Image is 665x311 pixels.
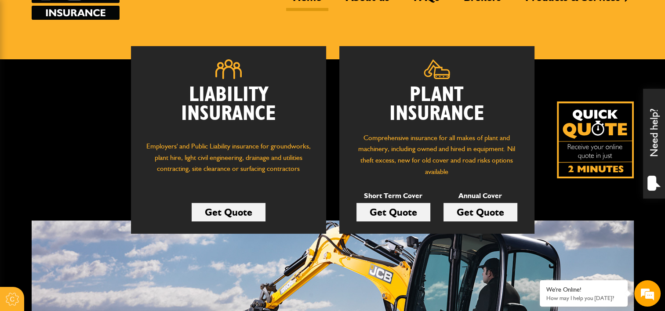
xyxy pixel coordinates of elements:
input: Enter your last name [11,81,160,101]
div: Minimize live chat window [144,4,165,25]
textarea: Type your message and hit 'Enter' [11,159,160,236]
input: Enter your phone number [11,133,160,152]
em: Start Chat [120,244,160,256]
a: Get Quote [356,203,430,221]
div: Need help? [643,89,665,199]
img: Quick Quote [557,101,634,178]
h2: Plant Insurance [352,86,521,123]
a: Get Quote [443,203,517,221]
input: Enter your email address [11,107,160,127]
a: Get your insurance quote isn just 2-minutes [557,101,634,178]
p: Employers' and Public Liability insurance for groundworks, plant hire, light civil engineering, d... [144,141,313,183]
div: Chat with us now [46,49,148,61]
a: Get Quote [192,203,265,221]
p: Short Term Cover [356,190,430,202]
p: How may I help you today? [546,295,621,301]
div: We're Online! [546,286,621,293]
p: Comprehensive insurance for all makes of plant and machinery, including owned and hired in equipm... [352,132,521,177]
p: Annual Cover [443,190,517,202]
h2: Liability Insurance [144,86,313,132]
img: d_20077148190_company_1631870298795_20077148190 [15,49,37,61]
